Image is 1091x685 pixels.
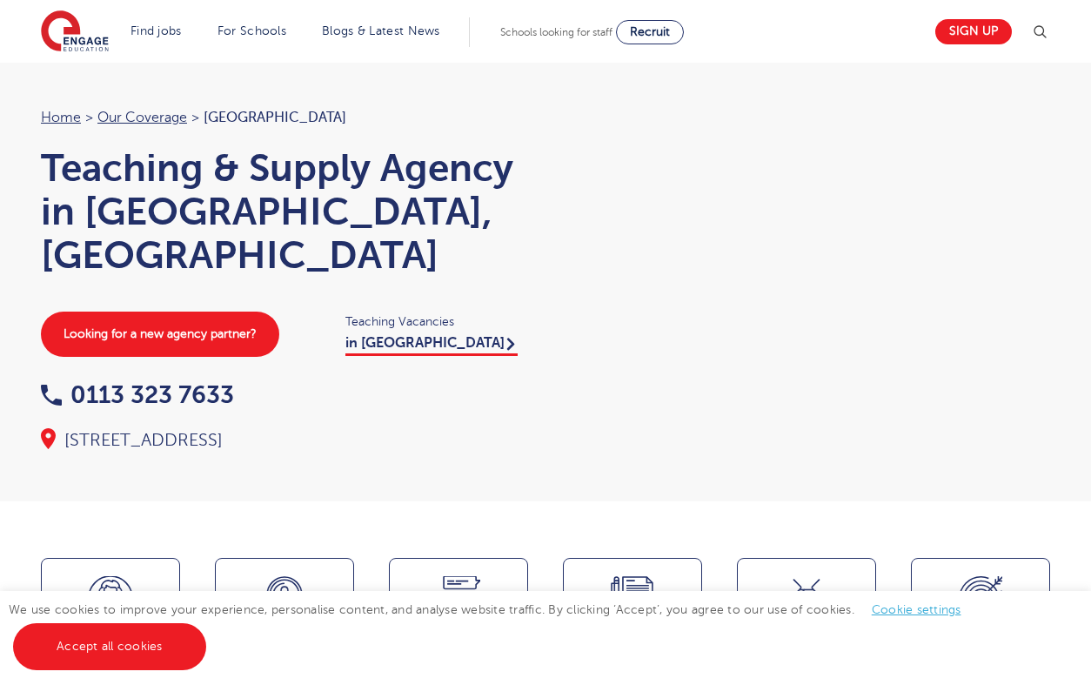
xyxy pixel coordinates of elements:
[500,26,612,38] span: Schools looking for staff
[935,19,1012,44] a: Sign up
[41,146,528,277] h1: Teaching & Supply Agency in [GEOGRAPHIC_DATA], [GEOGRAPHIC_DATA]
[345,335,518,356] a: in [GEOGRAPHIC_DATA]
[41,106,528,129] nav: breadcrumb
[85,110,93,125] span: >
[131,24,182,37] a: Find jobs
[872,603,961,616] a: Cookie settings
[616,20,684,44] a: Recruit
[218,24,286,37] a: For Schools
[630,25,670,38] span: Recruit
[204,110,346,125] span: [GEOGRAPHIC_DATA]
[41,428,528,453] div: [STREET_ADDRESS]
[345,312,528,332] span: Teaching Vacancies
[41,110,81,125] a: Home
[322,24,440,37] a: Blogs & Latest News
[97,110,187,125] a: Our coverage
[41,381,234,408] a: 0113 323 7633
[41,312,279,357] a: Looking for a new agency partner?
[41,10,109,54] img: Engage Education
[13,623,206,670] a: Accept all cookies
[9,603,979,653] span: We use cookies to improve your experience, personalise content, and analyse website traffic. By c...
[191,110,199,125] span: >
